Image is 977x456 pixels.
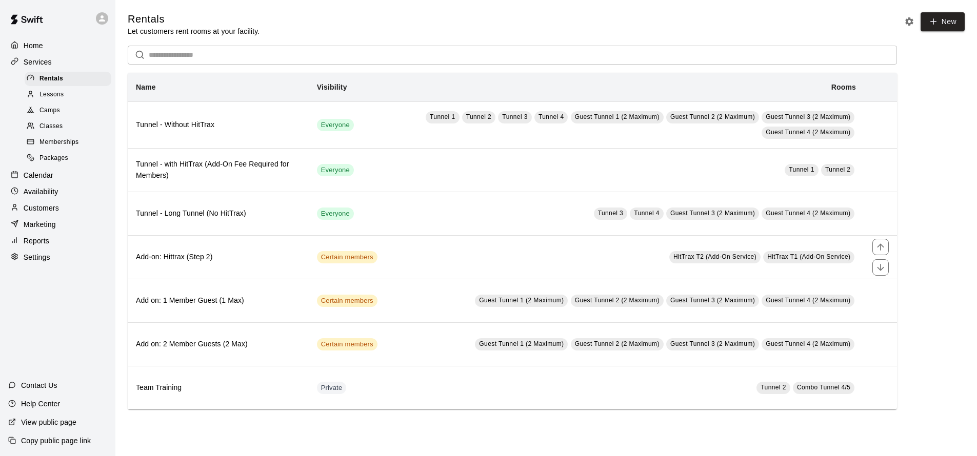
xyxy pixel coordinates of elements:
p: Settings [24,252,50,262]
div: This service is hidden, and can only be accessed via a direct link [317,382,347,394]
a: Memberships [25,135,115,151]
b: Rooms [831,83,856,91]
div: This service is visible to only customers with certain memberships. Check the service pricing for... [317,295,377,307]
span: Tunnel 2 [466,113,491,120]
a: Settings [8,250,107,265]
span: Certain members [317,340,377,349]
h6: Tunnel - with HitTrax (Add-On Fee Required for Members) [136,159,301,181]
span: Tunnel 2 [761,384,786,391]
span: Guest Tunnel 3 (2 Maximum) [670,340,755,347]
h6: Add on: 2 Member Guests (2 Max) [136,339,301,350]
span: Memberships [39,137,78,148]
div: Camps [25,103,111,118]
span: Guest Tunnel 4 (2 Maximum) [766,210,850,217]
span: Tunnel 1 [789,166,814,173]
a: Camps [25,103,115,119]
a: Packages [25,151,115,167]
span: Lessons [39,90,64,100]
p: Customers [24,203,59,213]
span: Rentals [39,74,63,84]
a: Lessons [25,87,115,102]
p: Copy public page link [21,436,91,446]
div: Memberships [25,135,111,150]
h6: Tunnel - Without HitTrax [136,119,301,131]
h6: Add on: 1 Member Guest (1 Max) [136,295,301,306]
span: Guest Tunnel 1 (2 Maximum) [575,113,660,120]
div: Lessons [25,88,111,102]
button: move item up [872,239,889,255]
a: Services [8,54,107,70]
p: Let customers rent rooms at your facility. [128,26,260,36]
a: Classes [25,119,115,135]
div: This service is visible to all of your customers [317,164,354,176]
p: Services [24,57,52,67]
span: Tunnel 4 [539,113,564,120]
span: Packages [39,153,68,163]
a: Home [8,38,107,53]
button: Rental settings [902,14,917,29]
span: Everyone [317,209,354,219]
span: Tunnel 1 [430,113,455,120]
div: This service is visible to only customers with certain memberships. Check the service pricing for... [317,338,377,350]
span: HitTrax T1 (Add-On Service) [767,253,850,260]
a: Customers [8,200,107,216]
span: Guest Tunnel 2 (2 Maximum) [575,340,660,347]
h5: Rentals [128,12,260,26]
div: This service is visible to only customers with certain memberships. Check the service pricing for... [317,251,377,263]
div: Classes [25,119,111,134]
a: Rentals [25,71,115,87]
span: Certain members [317,296,377,306]
button: move item down [872,259,889,276]
p: View public page [21,417,76,427]
span: Guest Tunnel 2 (2 Maximum) [670,113,755,120]
span: HitTrax T2 (Add-On Service) [673,253,756,260]
span: Guest Tunnel 1 (2 Maximum) [479,297,564,304]
p: Availability [24,186,58,197]
a: Calendar [8,168,107,183]
a: Reports [8,233,107,248]
p: Reports [24,236,49,246]
span: Everyone [317,120,354,130]
b: Visibility [317,83,347,91]
span: Guest Tunnel 4 (2 Maximum) [766,129,850,136]
span: Tunnel 3 [502,113,527,120]
p: Contact Us [21,380,57,390]
h6: Tunnel - Long Tunnel (No HitTrax) [136,208,301,219]
span: Tunnel 4 [634,210,659,217]
h6: Team Training [136,382,301,393]
span: Certain members [317,253,377,262]
span: Combo Tunnel 4/5 [797,384,850,391]
span: Tunnel 2 [825,166,850,173]
p: Help Center [21,399,60,409]
h6: Add-on: Hittrax (Step 2) [136,252,301,263]
span: Guest Tunnel 2 (2 Maximum) [575,297,660,304]
span: Guest Tunnel 3 (2 Maximum) [670,210,755,217]
div: This service is visible to all of your customers [317,119,354,131]
span: Tunnel 3 [598,210,623,217]
a: Marketing [8,217,107,232]
div: Packages [25,151,111,165]
span: Private [317,383,347,393]
table: simple table [128,73,897,409]
div: Rentals [25,72,111,86]
span: Camps [39,106,60,116]
span: Everyone [317,165,354,175]
span: Guest Tunnel 4 (2 Maximum) [766,340,850,347]
p: Marketing [24,219,56,230]
p: Calendar [24,170,53,180]
div: This service is visible to all of your customers [317,208,354,220]
a: Availability [8,184,107,199]
p: Home [24,40,43,51]
span: Guest Tunnel 4 (2 Maximum) [766,297,850,304]
span: Classes [39,121,63,132]
b: Name [136,83,156,91]
span: Guest Tunnel 3 (2 Maximum) [766,113,850,120]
